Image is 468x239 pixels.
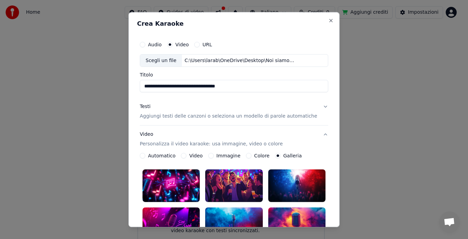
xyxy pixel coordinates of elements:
[140,126,328,153] button: VideoPersonalizza il video karaoke: usa immagine, video o colore
[283,154,302,158] label: Galleria
[175,42,189,47] label: Video
[182,57,298,64] div: C:\Users\larab\OneDrive\Desktop\Noi siamo il mondo (We are the world) (2).mp4
[254,154,270,158] label: Colore
[137,21,331,27] h2: Crea Karaoke
[189,154,202,158] label: Video
[148,154,175,158] label: Automatico
[140,104,150,110] div: Testi
[140,98,328,126] button: TestiAggiungi testi delle canzoni o seleziona un modello di parole automatiche
[140,131,283,148] div: Video
[217,154,241,158] label: Immagine
[140,73,328,77] label: Titolo
[140,55,182,67] div: Scegli un file
[148,42,162,47] label: Audio
[140,141,283,148] p: Personalizza il video karaoke: usa immagine, video o colore
[202,42,212,47] label: URL
[140,113,317,120] p: Aggiungi testi delle canzoni o seleziona un modello di parole automatiche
